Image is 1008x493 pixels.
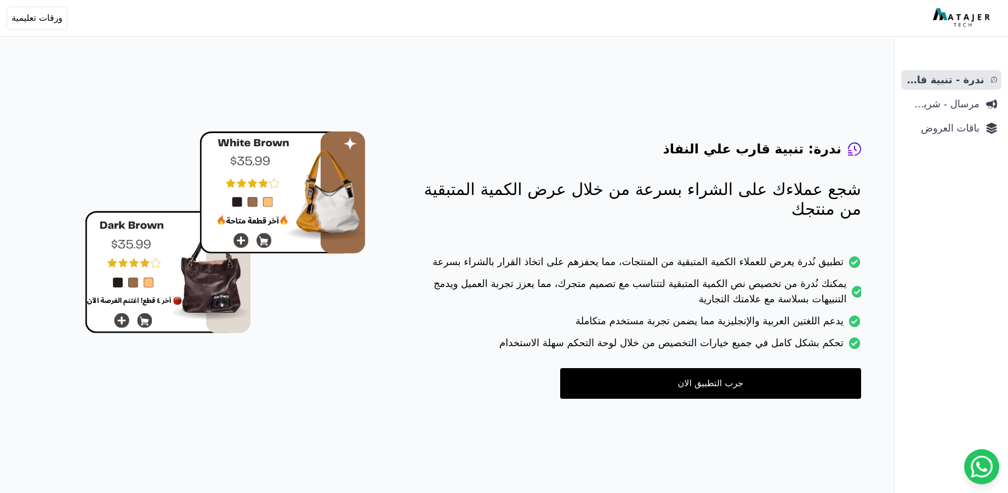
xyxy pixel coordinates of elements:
[663,140,841,158] h4: ندرة: تنبية قارب علي النفاذ
[560,368,861,399] a: جرب التطبيق الان
[409,254,861,276] li: تطبيق نُدرة يعرض للعملاء الكمية المتبقية من المنتجات، مما يحفزهم على اتخاذ القرار بالشراء بسرعة
[7,7,67,30] button: ورقات تعليمية
[906,72,984,88] span: ندرة - تنبية قارب علي النفاذ
[933,8,993,28] img: MatajerTech Logo
[409,180,861,219] p: شجع عملاءك على الشراء بسرعة من خلال عرض الكمية المتبقية من منتجك
[409,276,861,313] li: يمكنك نُدرة من تخصيص نص الكمية المتبقية لتتناسب مع تصميم متجرك، مما يعزز تجربة العميل ويدمج التنب...
[409,313,861,335] li: يدعم اللغتين العربية والإنجليزية مما يضمن تجربة مستخدم متكاملة
[906,121,979,136] span: باقات العروض
[906,96,979,112] span: مرسال - شريط دعاية
[12,12,62,25] span: ورقات تعليمية
[409,335,861,357] li: تحكم بشكل كامل في جميع خيارات التخصيص من خلال لوحة التحكم سهلة الاستخدام
[85,131,366,334] img: hero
